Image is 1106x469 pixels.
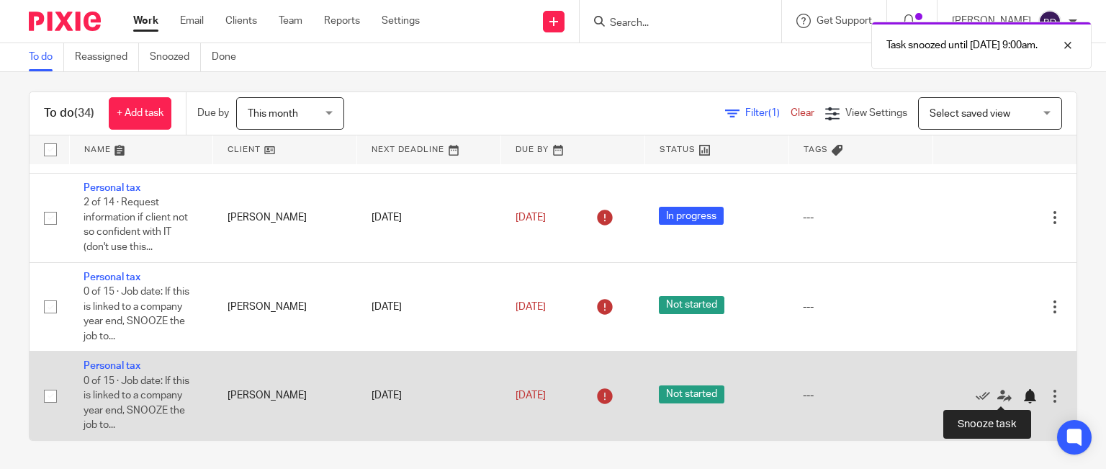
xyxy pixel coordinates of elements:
[133,14,158,28] a: Work
[213,174,357,263] td: [PERSON_NAME]
[930,109,1010,119] span: Select saved view
[768,108,780,118] span: (1)
[516,302,546,312] span: [DATE]
[803,210,918,225] div: ---
[357,262,501,352] td: [DATE]
[1038,10,1061,33] img: svg%3E
[180,14,204,28] a: Email
[150,43,201,71] a: Snoozed
[44,106,94,121] h1: To do
[225,14,257,28] a: Clients
[84,198,188,253] span: 2 of 14 · Request information if client not so confident with IT (don't use this...
[324,14,360,28] a: Reports
[213,262,357,352] td: [PERSON_NAME]
[791,108,814,118] a: Clear
[84,361,140,371] a: Personal tax
[659,296,724,314] span: Not started
[804,146,828,153] span: Tags
[659,385,724,403] span: Not started
[845,108,907,118] span: View Settings
[213,352,357,440] td: [PERSON_NAME]
[803,388,918,403] div: ---
[803,300,918,314] div: ---
[197,106,229,120] p: Due by
[516,390,546,401] span: [DATE]
[516,213,546,223] span: [DATE]
[84,183,140,193] a: Personal tax
[357,174,501,263] td: [DATE]
[75,43,139,71] a: Reassigned
[74,107,94,119] span: (34)
[357,352,501,440] td: [DATE]
[279,14,302,28] a: Team
[29,12,101,31] img: Pixie
[382,14,420,28] a: Settings
[29,43,64,71] a: To do
[84,287,189,341] span: 0 of 15 · Job date: If this is linked to a company year end, SNOOZE the job to...
[745,108,791,118] span: Filter
[109,97,171,130] a: + Add task
[976,388,997,403] a: Mark as done
[248,109,298,119] span: This month
[84,272,140,282] a: Personal tax
[212,43,247,71] a: Done
[886,38,1038,53] p: Task snoozed until [DATE] 9:00am.
[659,207,724,225] span: In progress
[84,376,189,431] span: 0 of 15 · Job date: If this is linked to a company year end, SNOOZE the job to...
